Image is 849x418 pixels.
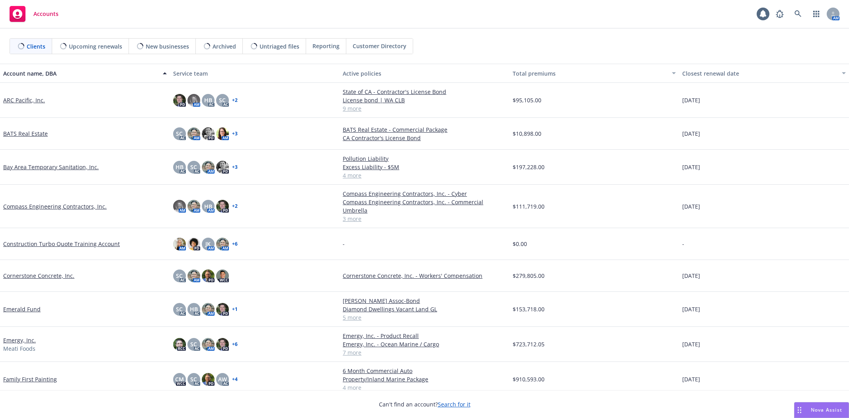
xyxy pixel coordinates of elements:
[513,272,545,280] span: $279,805.00
[3,96,45,104] a: ARC Pacific, Inc.
[438,400,470,408] a: Search for it
[3,375,57,383] a: Family First Painting
[343,340,506,348] a: Emergy, Inc. - Ocean Marine / Cargo
[3,163,99,171] a: Bay Area Temporary Sanitation, Inc.
[187,200,200,213] img: photo
[343,69,506,78] div: Active policies
[343,375,506,383] a: Property/Inland Marine Package
[173,200,186,213] img: photo
[790,6,806,22] a: Search
[379,400,470,408] span: Can't find an account?
[343,297,506,305] a: [PERSON_NAME] Assoc-Bond
[173,338,186,351] img: photo
[343,134,506,142] a: CA Contractor's License Bond
[190,340,197,348] span: SC
[173,238,186,250] img: photo
[343,348,506,357] a: 7 more
[340,64,509,83] button: Active policies
[811,406,842,413] span: Nova Assist
[176,163,183,171] span: HB
[343,171,506,180] a: 4 more
[513,202,545,211] span: $111,719.00
[216,200,229,213] img: photo
[33,11,59,17] span: Accounts
[173,94,186,107] img: photo
[513,96,541,104] span: $95,105.00
[3,129,48,138] a: BATS Real Estate
[27,42,45,51] span: Clients
[682,163,700,171] span: [DATE]
[343,305,506,313] a: Diamond Dwellings Vacant Land GL
[513,129,541,138] span: $10,898.00
[173,69,337,78] div: Service team
[202,161,215,174] img: photo
[187,270,200,282] img: photo
[232,342,238,347] a: + 6
[204,96,212,104] span: HB
[682,202,700,211] span: [DATE]
[343,96,506,104] a: License bond | WA CLB
[343,215,506,223] a: 3 more
[219,96,226,104] span: SC
[343,189,506,198] a: Compass Engineering Contractors, Inc. - Cyber
[190,305,198,313] span: HB
[343,332,506,340] a: Emergy, Inc. - Product Recall
[343,198,506,215] a: Compass Engineering Contractors, Inc. - Commercial Umbrella
[794,402,849,418] button: Nova Assist
[176,129,183,138] span: SC
[3,202,107,211] a: Compass Engineering Contractors, Inc.
[343,313,506,322] a: 5 more
[682,375,700,383] span: [DATE]
[202,270,215,282] img: photo
[513,375,545,383] span: $910,593.00
[682,129,700,138] span: [DATE]
[190,163,197,171] span: SC
[808,6,824,22] a: Switch app
[232,131,238,136] a: + 3
[772,6,788,22] a: Report a Bug
[679,64,849,83] button: Closest renewal date
[146,42,189,51] span: New businesses
[176,305,183,313] span: SC
[682,69,837,78] div: Closest renewal date
[513,305,545,313] span: $153,718.00
[343,367,506,375] a: 6 Month Commercial Auto
[187,94,200,107] img: photo
[216,127,229,140] img: photo
[232,242,238,246] a: + 6
[69,42,122,51] span: Upcoming renewals
[3,69,158,78] div: Account name, DBA
[175,375,184,383] span: CM
[343,154,506,163] a: Pollution Liability
[187,127,200,140] img: photo
[682,340,700,348] span: [DATE]
[3,344,35,353] span: Meati Foods
[3,336,36,344] a: Emergy, Inc.
[682,272,700,280] span: [DATE]
[218,375,227,383] span: AW
[202,373,215,386] img: photo
[216,161,229,174] img: photo
[176,272,183,280] span: SC
[232,204,238,209] a: + 2
[202,338,215,351] img: photo
[213,42,236,51] span: Archived
[202,127,215,140] img: photo
[190,375,197,383] span: SC
[312,42,340,50] span: Reporting
[232,165,238,170] a: + 3
[3,305,41,313] a: Emerald Fund
[353,42,406,50] span: Customer Directory
[204,202,212,211] span: HB
[343,383,506,392] a: 4 more
[343,125,506,134] a: BATS Real Estate - Commercial Package
[682,96,700,104] span: [DATE]
[343,163,506,171] a: Excess Liability - $5M
[343,88,506,96] a: State of CA - Contractor's License Bond
[513,163,545,171] span: $197,228.00
[6,3,62,25] a: Accounts
[232,98,238,103] a: + 2
[205,240,211,248] span: JK
[232,377,238,382] a: + 4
